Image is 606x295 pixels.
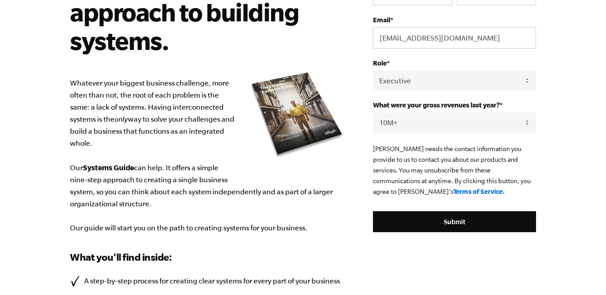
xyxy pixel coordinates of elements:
li: A step-by-step process for creating clear systems for every part of your business [70,275,346,287]
span: What were your gross revenues last year? [373,101,500,109]
h3: What you'll find inside: [70,250,346,264]
p: Whatever your biggest business challenge, more often than not, the root of each problem is the sa... [70,77,346,234]
i: only [115,115,128,123]
img: e-myth systems guide organize your business [248,69,346,160]
iframe: Chat Widget [561,252,606,295]
a: Terms of Service. [453,188,505,195]
span: Role [373,59,387,67]
input: Submit [373,211,536,233]
span: Email [373,16,390,24]
b: Systems Guide [83,163,134,172]
p: [PERSON_NAME] needs the contact information you provide to us to contact you about our products a... [373,143,536,197]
